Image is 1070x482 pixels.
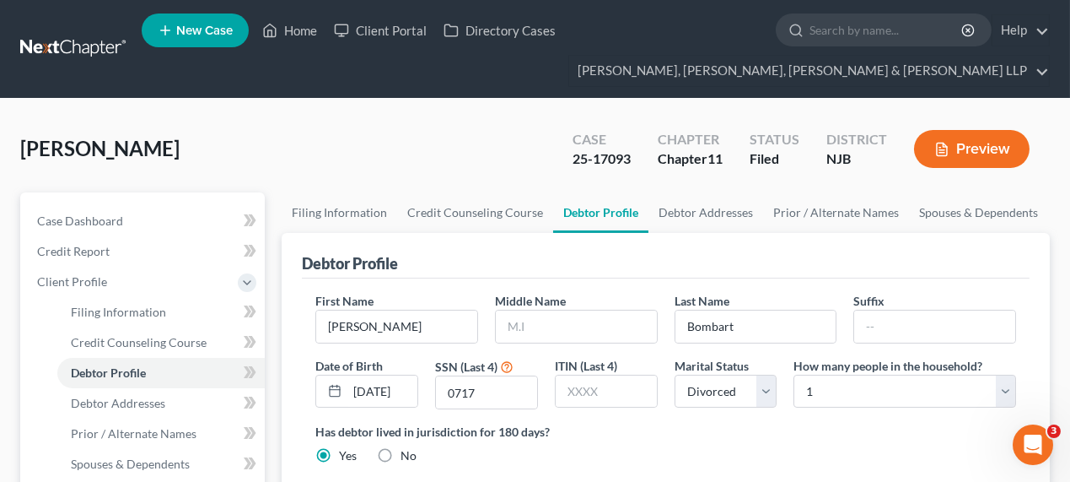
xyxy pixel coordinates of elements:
[853,292,884,310] label: Suffix
[397,192,553,233] a: Credit Counseling Course
[750,130,799,149] div: Status
[315,357,383,375] label: Date of Birth
[436,376,537,409] input: XXXX
[793,357,982,375] label: How many people in the household?
[809,14,964,46] input: Search by name...
[675,292,729,310] label: Last Name
[315,292,374,310] label: First Name
[914,130,1030,168] button: Preview
[658,149,723,169] div: Chapter
[339,447,357,464] label: Yes
[496,311,657,343] input: M.I
[1047,425,1061,438] span: 3
[556,376,657,408] input: XXXX
[20,136,180,160] span: [PERSON_NAME]
[1013,425,1053,465] iframe: Intercom live chat
[401,447,417,464] label: No
[826,149,887,169] div: NJB
[325,15,435,46] a: Client Portal
[909,192,1048,233] a: Spouses & Dependents
[495,292,566,310] label: Middle Name
[302,253,398,273] div: Debtor Profile
[37,214,123,228] span: Case Dashboard
[750,149,799,169] div: Filed
[24,206,265,236] a: Case Dashboard
[24,236,265,267] a: Credit Report
[71,305,166,319] span: Filing Information
[763,192,909,233] a: Prior / Alternate Names
[71,366,146,380] span: Debtor Profile
[316,311,477,343] input: --
[854,311,1015,343] input: --
[57,358,265,388] a: Debtor Profile
[675,357,749,375] label: Marital Status
[992,15,1049,46] a: Help
[57,328,265,358] a: Credit Counseling Course
[37,274,107,289] span: Client Profile
[71,426,196,441] span: Prior / Alternate Names
[435,15,564,46] a: Directory Cases
[707,150,723,166] span: 11
[555,357,617,375] label: ITIN (Last 4)
[57,419,265,449] a: Prior / Alternate Names
[37,244,110,258] span: Credit Report
[57,449,265,479] a: Spouses & Dependents
[282,192,397,233] a: Filing Information
[71,396,165,410] span: Debtor Addresses
[658,130,723,149] div: Chapter
[573,130,631,149] div: Case
[826,130,887,149] div: District
[435,358,497,376] label: SSN (Last 4)
[569,56,1049,86] a: [PERSON_NAME], [PERSON_NAME], [PERSON_NAME] & [PERSON_NAME] LLP
[71,335,207,349] span: Credit Counseling Course
[648,192,763,233] a: Debtor Addresses
[347,376,417,408] input: MM/DD/YYYY
[176,24,233,37] span: New Case
[573,149,631,169] div: 25-17093
[57,388,265,419] a: Debtor Addresses
[254,15,325,46] a: Home
[57,297,265,328] a: Filing Information
[71,457,190,471] span: Spouses & Dependents
[553,192,648,233] a: Debtor Profile
[315,423,1016,441] label: Has debtor lived in jurisdiction for 180 days?
[675,311,836,343] input: --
